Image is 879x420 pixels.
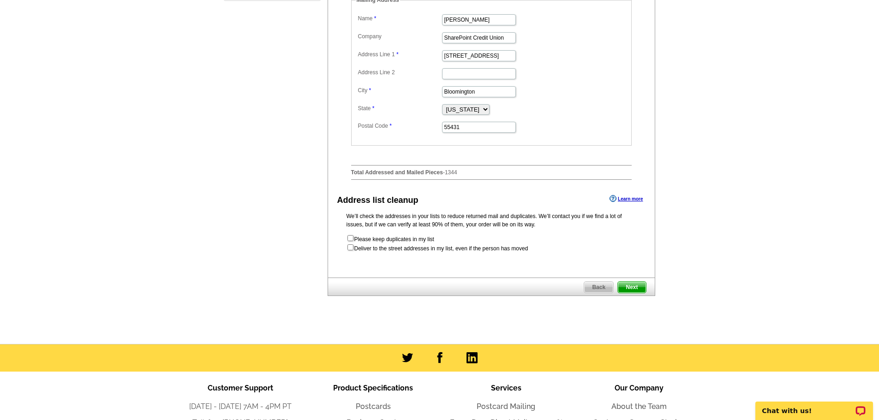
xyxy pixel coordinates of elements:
span: Customer Support [208,384,273,392]
p: We’ll check the addresses in your lists to reduce returned mail and duplicates. We’ll contact you... [347,212,636,229]
a: Postcard Mailing [477,402,535,411]
span: Services [491,384,521,392]
label: Name [358,14,441,23]
a: About the Team [611,402,667,411]
span: Our Company [615,384,664,392]
iframe: LiveChat chat widget [749,391,879,420]
label: State [358,104,441,112]
form: Please keep duplicates in my list Deliver to the street addresses in my list, even if the person ... [347,234,636,253]
label: Postal Code [358,122,441,130]
span: 1344 [445,169,457,176]
a: Learn more [610,195,643,202]
a: Back [584,281,614,293]
span: Product Specifications [333,384,413,392]
label: Address Line 2 [358,68,441,77]
span: Back [584,282,613,293]
div: Address list cleanup [337,194,419,207]
li: [DATE] - [DATE] 7AM - 4PM PT [174,401,307,412]
a: Postcards [356,402,391,411]
label: City [358,86,441,95]
label: Company [358,32,441,41]
strong: Total Addressed and Mailed Pieces [351,169,443,176]
span: Next [618,282,646,293]
label: Address Line 1 [358,50,441,59]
